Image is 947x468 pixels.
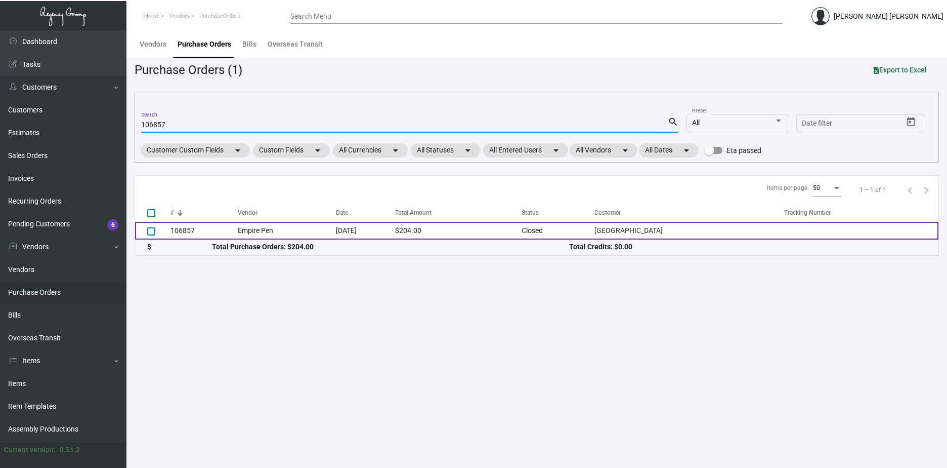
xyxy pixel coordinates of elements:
[238,222,336,240] td: Empire Pen
[253,143,330,158] mat-chip: Custom Fields
[390,144,402,157] mat-icon: arrow_drop_down
[395,222,522,240] td: $204.00
[170,222,238,240] td: 106857
[312,144,324,157] mat-icon: arrow_drop_down
[238,208,336,217] div: Vendor
[594,208,621,217] div: Customer
[918,182,934,198] button: Next page
[336,208,348,217] div: Date
[411,143,480,158] mat-chip: All Statuses
[178,39,231,50] div: Purchase Orders
[170,208,174,217] div: #
[135,61,242,79] div: Purchase Orders (1)
[767,183,809,192] div: Items per page:
[522,208,594,217] div: Status
[395,208,432,217] div: Total Amount
[726,144,761,157] span: Eta passed
[784,208,831,217] div: Tracking Number
[140,39,166,50] div: Vendors
[874,66,927,74] span: Export to Excel
[569,242,926,252] div: Total Credits: $0.00
[199,13,240,19] span: PurchaseOrders
[570,143,637,158] mat-chip: All Vendors
[811,7,830,25] img: admin@bootstrapmaster.com
[903,114,919,130] button: Open calendar
[232,144,244,157] mat-icon: arrow_drop_down
[639,143,699,158] mat-chip: All Dates
[594,208,784,217] div: Customer
[242,39,256,50] div: Bills
[462,144,474,157] mat-icon: arrow_drop_down
[4,445,56,455] div: Current version:
[522,222,594,240] td: Closed
[902,182,918,198] button: Previous page
[842,120,890,128] input: End date
[268,39,323,50] div: Overseas Transit
[483,143,568,158] mat-chip: All Entered Users
[692,119,700,127] span: All
[813,185,841,192] mat-select: Items per page:
[212,242,569,252] div: Total Purchase Orders: $204.00
[147,242,212,252] div: $
[680,144,693,157] mat-icon: arrow_drop_down
[60,445,80,455] div: 0.51.2
[866,61,935,79] button: Export to Excel
[144,13,159,19] span: Home
[834,11,943,22] div: [PERSON_NAME] [PERSON_NAME]
[550,144,562,157] mat-icon: arrow_drop_down
[141,143,250,158] mat-chip: Customer Custom Fields
[238,208,257,217] div: Vendor
[170,208,238,217] div: #
[336,222,395,240] td: [DATE]
[522,208,539,217] div: Status
[169,13,190,19] span: Vendors
[619,144,631,157] mat-icon: arrow_drop_down
[668,116,678,128] mat-icon: search
[802,120,833,128] input: Start date
[333,143,408,158] mat-chip: All Currencies
[859,185,886,194] div: 1 – 1 of 1
[336,208,395,217] div: Date
[784,208,938,217] div: Tracking Number
[395,208,522,217] div: Total Amount
[594,222,784,240] td: [GEOGRAPHIC_DATA]
[813,184,820,191] span: 50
